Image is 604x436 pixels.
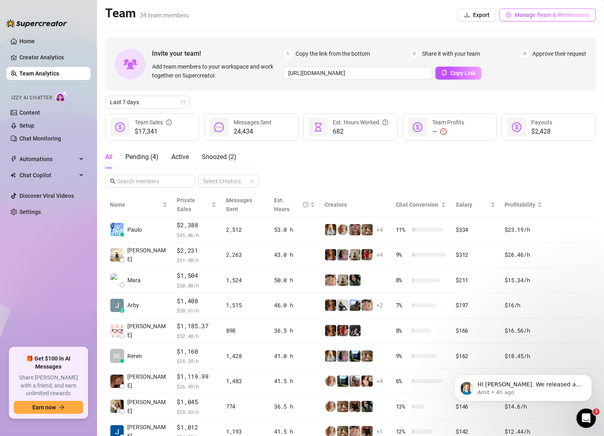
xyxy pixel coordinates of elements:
div: 2,512 [226,225,264,234]
span: search [110,178,116,184]
span: Izzy AI Chatter [11,94,52,102]
div: 41.5 h [274,427,315,436]
img: Danielle [110,375,124,388]
div: Team Sales [135,118,172,127]
img: Lily Rhyia [349,401,361,412]
img: Caroline [361,249,373,260]
img: AI Chatter [55,91,68,103]
a: Team Analytics [19,70,59,77]
span: info-circle [166,118,172,127]
img: Paulo [110,223,124,236]
img: Lakelyn [349,325,361,336]
div: 43.0 h [274,250,315,259]
span: + 4 [376,225,383,234]
span: Payouts [531,119,552,126]
span: $2,428 [531,127,552,136]
img: Kenzie [325,249,336,260]
img: Kleio [325,224,336,235]
div: 1,193 [226,427,264,436]
span: $1,185.37 [177,321,217,331]
div: $26.46 /h [505,250,542,259]
span: $1,160 [177,347,217,356]
button: Earn nowarrow-right [14,401,83,414]
span: $1,012 [177,423,217,432]
span: + 4 [376,377,383,386]
span: 9 % [396,352,409,361]
span: $1,045 [177,397,217,407]
button: Copy Link [435,67,482,80]
img: Kenzie [325,325,336,336]
span: Paulo [127,225,142,234]
span: dollar-circle [413,122,422,132]
span: message [214,122,224,132]
div: 41.0 h [274,352,315,361]
input: Search members [117,177,184,186]
div: $15.34 /h [505,276,542,285]
img: Kota [337,350,348,362]
span: calendar [181,100,186,105]
span: $2,231 [177,246,217,256]
span: $ 28.29 /h [177,357,217,365]
span: 2 [410,49,419,58]
span: Copy the link from the bottom [296,49,370,58]
span: 6 % [396,377,409,386]
span: download [464,12,470,18]
span: 8 % [396,326,409,335]
div: 898 [226,326,264,335]
div: $142 [456,427,495,436]
button: Manage Team & Permissions [499,8,596,21]
div: 53.0 h [274,225,315,234]
span: $17,341 [135,127,172,136]
div: — [432,127,464,136]
img: Kleio [325,350,336,362]
span: 34 team members [140,12,189,19]
span: $ 32.48 /h [177,332,217,340]
img: Natasha [349,249,361,260]
span: Active [171,153,189,161]
div: $16.56 /h [505,326,542,335]
img: Taylor [349,300,361,311]
img: Arby [110,299,124,312]
button: Export [458,8,496,21]
img: Mila Steele [349,224,361,235]
span: Mara [127,276,141,285]
div: $312 [456,250,495,259]
div: $23.19 /h [505,225,542,234]
div: $12.44 /h [505,427,542,436]
img: Chat Copilot [11,172,16,178]
div: All [105,152,112,162]
img: Salem [349,275,361,286]
span: 3 [593,409,600,415]
span: $ 28.63 /h [177,408,217,416]
div: z [120,308,125,313]
img: Amy Pond [325,401,336,412]
span: Team Profits [432,119,464,126]
a: Content [19,109,40,116]
span: 24,434 [234,127,272,136]
div: $334 [456,225,495,234]
div: $18.45 /h [505,352,542,361]
img: Kaybunnie [361,375,373,387]
img: Kota [337,249,348,260]
span: dollar-circle [115,122,125,132]
div: Pending ( 4 ) [125,152,158,162]
span: + 2 [376,301,383,310]
div: 50.0 h [274,276,315,285]
span: team [249,179,254,184]
span: Salary [456,201,472,208]
span: question-circle [382,118,388,127]
span: [PERSON_NAME] [127,246,167,264]
a: Settings [19,209,41,215]
span: $ 51.88 /h [177,256,217,264]
span: 1 [283,49,292,58]
div: 36.5 h [274,326,315,335]
div: 1,515 [226,301,264,310]
span: Snoozed ( 2 ) [202,153,237,161]
img: Amy Pond [325,375,336,387]
span: exclamation-circle [440,128,447,135]
div: 46.0 h [274,301,315,310]
span: 7 % [396,301,409,310]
